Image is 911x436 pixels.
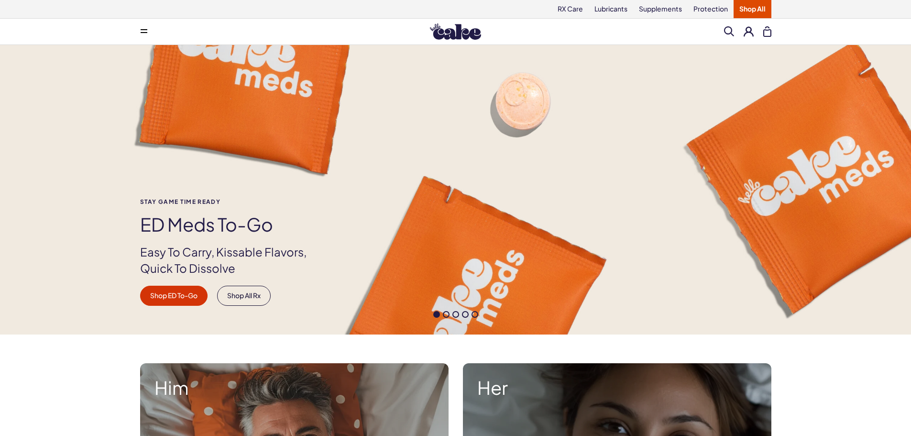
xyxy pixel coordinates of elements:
strong: Her [477,378,757,398]
a: Shop ED To-Go [140,286,208,306]
img: Hello Cake [430,23,481,40]
a: Shop All Rx [217,286,271,306]
strong: Him [154,378,434,398]
h1: ED Meds to-go [140,214,323,235]
p: Easy To Carry, Kissable Flavors, Quick To Dissolve [140,244,323,276]
span: Stay Game time ready [140,199,323,205]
